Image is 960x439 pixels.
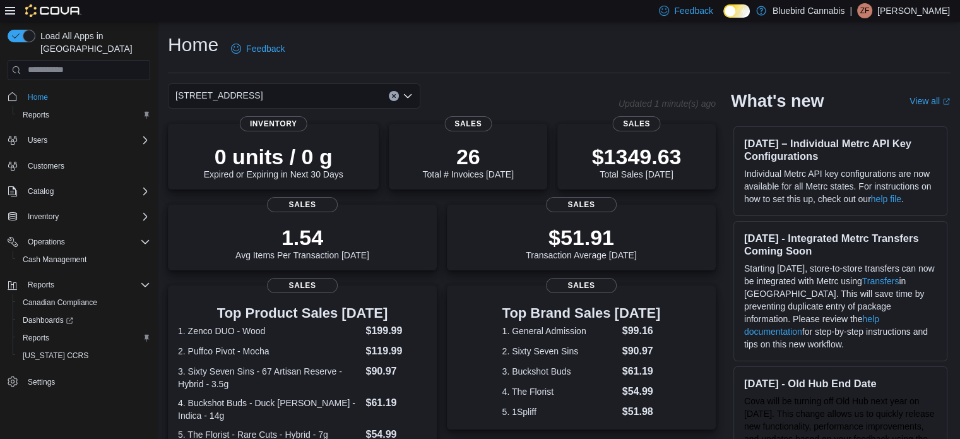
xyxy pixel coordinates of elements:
button: Operations [23,234,70,250]
span: Inventory [240,116,307,131]
span: Reports [23,110,49,120]
span: Dashboards [18,313,150,328]
span: Dashboards [23,315,73,325]
p: Starting [DATE], store-to-store transfers can now be integrated with Metrc using in [GEOGRAPHIC_D... [744,262,937,351]
span: Users [23,133,150,148]
button: Clear input [389,91,399,101]
div: Transaction Average [DATE] [526,225,637,260]
span: Sales [613,116,660,131]
button: Settings [3,372,155,390]
button: Open list of options [403,91,413,101]
p: | [850,3,852,18]
dd: $90.97 [622,344,661,359]
button: Inventory [23,209,64,224]
button: Operations [3,233,155,251]
a: Customers [23,159,69,174]
dt: 3. Buckshot Buds [502,365,617,378]
span: Customers [28,161,64,171]
a: Cash Management [18,252,92,267]
span: Reports [23,277,150,292]
h3: [DATE] - Old Hub End Date [744,377,937,390]
button: Reports [23,277,59,292]
span: Cash Management [23,255,86,265]
a: Settings [23,375,60,390]
div: Total # Invoices [DATE] [422,144,513,179]
dt: 2. Puffco Pivot - Mocha [178,345,360,358]
span: Operations [23,234,150,250]
span: Reports [28,280,54,290]
p: 26 [422,144,513,169]
p: 1.54 [235,225,369,250]
button: Reports [13,329,155,347]
span: Load All Apps in [GEOGRAPHIC_DATA] [35,30,150,55]
h3: [DATE] – Individual Metrc API Key Configurations [744,137,937,162]
span: Canadian Compliance [18,295,150,310]
dd: $61.19 [622,364,661,379]
p: Bluebird Cannabis [773,3,844,18]
span: Washington CCRS [18,348,150,363]
a: Home [23,90,53,105]
a: Canadian Compliance [18,295,102,310]
dd: $54.99 [622,384,661,399]
span: Reports [18,330,150,346]
button: Catalog [23,184,59,199]
p: Individual Metrc API key configurations are now available for all Metrc states. For instructions ... [744,167,937,205]
span: Catalog [23,184,150,199]
dd: $199.99 [365,323,426,339]
a: Reports [18,107,54,123]
a: View allExternal link [910,96,950,106]
button: Reports [13,106,155,124]
span: Sales [546,197,617,212]
span: Reports [18,107,150,123]
span: [STREET_ADDRESS] [175,88,263,103]
button: Inventory [3,208,155,226]
span: Cash Management [18,252,150,267]
div: Total Sales [DATE] [592,144,682,179]
p: 0 units / 0 g [204,144,343,169]
span: Feedback [674,4,713,17]
h2: What's new [731,91,824,111]
span: Users [28,135,47,145]
dt: 2. Sixty Seven Sins [502,345,617,358]
dt: 3. Sixty Seven Sins - 67 Artisan Reserve - Hybrid - 3.5g [178,365,360,390]
dt: 5. 1Spliff [502,406,617,418]
dt: 1. Zenco DUO - Wood [178,325,360,337]
h3: [DATE] - Integrated Metrc Transfers Coming Soon [744,232,937,257]
a: Transfers [862,276,899,286]
input: Dark Mode [723,4,750,18]
span: Customers [23,158,150,174]
a: Dashboards [18,313,78,328]
dd: $51.98 [622,404,661,419]
dt: 4. The Florist [502,385,617,398]
button: Catalog [3,183,155,200]
button: Canadian Compliance [13,294,155,311]
div: Expired or Expiring in Next 30 Days [204,144,343,179]
dd: $90.97 [365,364,426,379]
p: [PERSON_NAME] [877,3,950,18]
div: Avg Items Per Transaction [DATE] [235,225,369,260]
a: help file [871,194,901,204]
button: Cash Management [13,251,155,268]
span: Reports [23,333,49,343]
button: Users [3,131,155,149]
a: Dashboards [13,311,155,329]
span: ZF [860,3,870,18]
svg: External link [942,98,950,105]
dt: 1. General Admission [502,325,617,337]
span: Catalog [28,186,54,196]
button: Home [3,88,155,106]
h3: Top Brand Sales [DATE] [502,306,661,321]
dd: $99.16 [622,323,661,339]
span: Home [28,92,48,102]
span: Settings [28,377,55,387]
p: $1349.63 [592,144,682,169]
span: Operations [28,237,65,247]
p: $51.91 [526,225,637,250]
a: help documentation [744,314,879,337]
h1: Home [168,32,218,57]
button: [US_STATE] CCRS [13,347,155,364]
dt: 4. Buckshot Buds - Duck [PERSON_NAME] - Indica - 14g [178,397,360,422]
a: [US_STATE] CCRS [18,348,93,363]
span: Inventory [28,212,59,222]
